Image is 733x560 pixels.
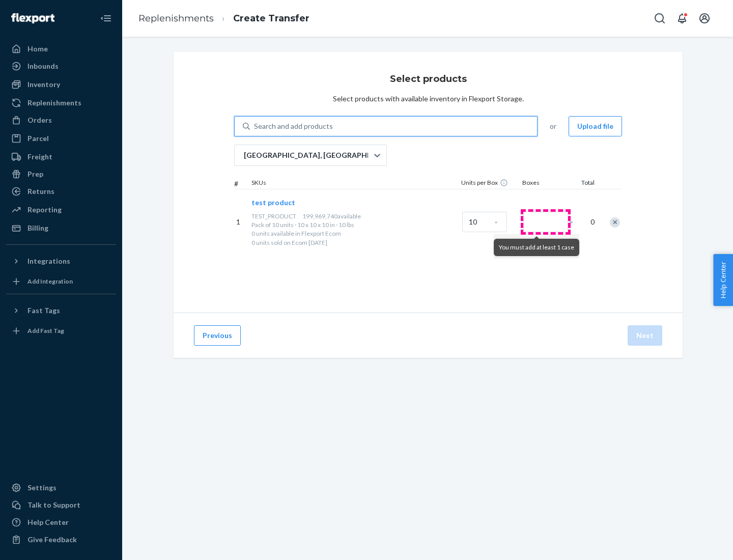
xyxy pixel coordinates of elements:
a: Returns [6,183,116,200]
button: Close Navigation [96,8,116,29]
p: 1 [236,217,247,227]
button: Previous [194,325,241,346]
button: Open account menu [694,8,715,29]
span: TEST_PRODUCT [251,212,296,220]
button: Fast Tags [6,302,116,319]
img: Flexport logo [11,13,54,23]
div: Add Integration [27,277,73,286]
a: Add Fast Tag [6,323,116,339]
button: Integrations [6,253,116,269]
div: Talk to Support [27,500,80,510]
div: Search and add products [254,121,333,131]
div: Units per Box [459,178,520,189]
a: Home [6,41,116,57]
a: Prep [6,166,116,182]
a: Parcel [6,130,116,147]
input: Case Quantity [462,212,507,232]
div: Inventory [27,79,60,90]
a: Reporting [6,202,116,218]
a: Orders [6,112,116,128]
span: or [550,121,556,131]
div: Remove Item [610,217,620,228]
button: test product [251,198,295,208]
a: Billing [6,220,116,236]
ol: breadcrumbs [130,4,318,34]
a: Create Transfer [233,13,309,24]
span: test product [251,198,295,207]
button: Open notifications [672,8,692,29]
div: Fast Tags [27,305,60,316]
div: Integrations [27,256,70,266]
div: Returns [27,186,54,197]
span: = [569,217,579,227]
button: Open Search Box [650,8,670,29]
a: Settings [6,480,116,496]
div: Total [571,178,597,189]
div: Settings [27,483,57,493]
button: Next [628,325,662,346]
input: Number of boxes [523,212,568,232]
div: Give Feedback [27,535,77,545]
a: Help Center [6,514,116,530]
a: Freight [6,149,116,165]
a: Add Integration [6,273,116,290]
h3: Select products [390,72,467,86]
a: Replenishments [138,13,214,24]
span: 199,969,740 available [302,212,361,220]
div: Billing [27,223,48,233]
a: Inventory [6,76,116,93]
div: Inbounds [27,61,59,71]
div: Parcel [27,133,49,144]
div: Freight [27,152,52,162]
button: Help Center [713,254,733,306]
div: Replenishments [27,98,81,108]
p: 0 units sold on Ecom [DATE] [251,238,458,247]
button: Give Feedback [6,531,116,548]
div: Help Center [27,517,69,527]
button: Upload file [569,116,622,136]
p: [GEOGRAPHIC_DATA], [GEOGRAPHIC_DATA] [244,150,373,160]
div: You must add at least 1 case [494,239,579,256]
a: Inbounds [6,58,116,74]
span: 0 [584,217,595,227]
div: Boxes [520,178,571,189]
div: Add Fast Tag [27,326,64,335]
a: Talk to Support [6,497,116,513]
div: Home [27,44,48,54]
p: 0 units available in Flexport Ecom [251,229,458,238]
div: Orders [27,115,52,125]
a: Replenishments [6,95,116,111]
input: [GEOGRAPHIC_DATA], [GEOGRAPHIC_DATA] [243,150,244,160]
div: Pack of 10 units · 10 x 10 x 10 in · 10 lbs [251,220,458,229]
div: # [234,179,249,189]
div: Select products with available inventory in Flexport Storage. [333,94,524,104]
div: Prep [27,169,43,179]
div: Reporting [27,205,62,215]
div: SKUs [249,178,459,189]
